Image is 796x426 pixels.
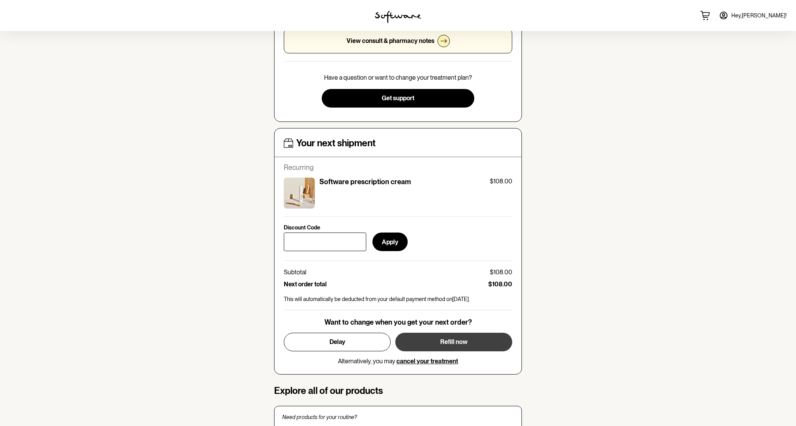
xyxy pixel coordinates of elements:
p: Next order total [284,281,327,288]
p: This will automatically be deducted from your default payment method on [DATE] . [284,296,512,303]
button: Get support [322,89,474,108]
img: ckrj7zkjy00033h5xptmbqh6o.jpg [284,178,315,209]
h4: Explore all of our products [274,385,522,397]
p: Discount Code [284,224,320,231]
p: $108.00 [490,269,512,276]
span: Hey, [PERSON_NAME] ! [731,12,787,19]
p: Software prescription cream [319,178,411,186]
button: Delay [284,333,391,351]
p: Need products for your routine? [282,414,514,421]
p: Alternatively, you may [338,358,458,365]
button: Apply [372,233,408,251]
h4: Your next shipment [296,138,376,149]
p: Want to change when you get your next order? [324,318,472,327]
span: Get support [382,94,414,102]
img: software logo [375,11,421,23]
span: Refill now [440,338,468,346]
button: cancel your treatment [396,358,458,365]
button: Refill now [395,333,512,351]
a: Hey,[PERSON_NAME]! [714,6,791,25]
p: Subtotal [284,269,306,276]
p: View consult & pharmacy notes [347,37,434,44]
p: Recurring [284,163,512,172]
p: $108.00 [490,178,512,185]
span: Delay [329,338,345,346]
p: Have a question or want to change your treatment plan? [324,74,472,81]
p: $108.00 [488,281,512,288]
